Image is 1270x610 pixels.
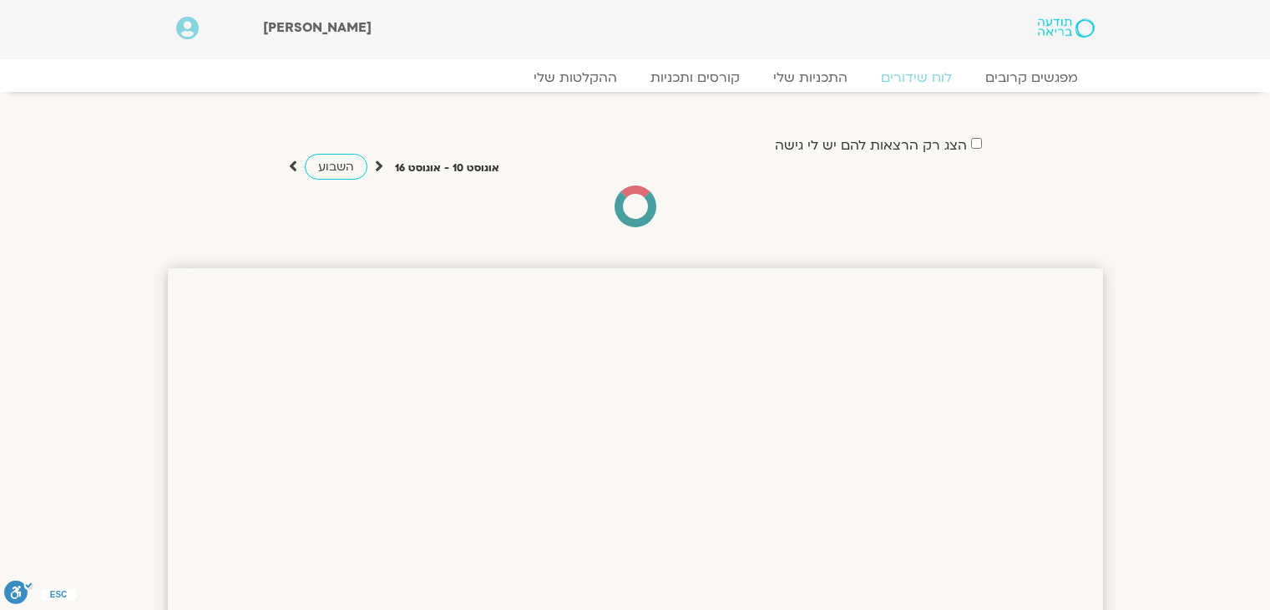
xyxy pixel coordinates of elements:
a: השבוע [305,154,367,180]
a: קורסים ותכניות [634,69,756,86]
nav: Menu [176,69,1095,86]
span: השבוע [318,159,354,175]
span: [PERSON_NAME] [263,18,372,37]
p: אוגוסט 10 - אוגוסט 16 [395,160,499,177]
a: לוח שידורים [864,69,969,86]
a: ההקלטות שלי [517,69,634,86]
a: מפגשים קרובים [969,69,1095,86]
label: הצג רק הרצאות להם יש לי גישה [775,138,967,153]
a: התכניות שלי [756,69,864,86]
